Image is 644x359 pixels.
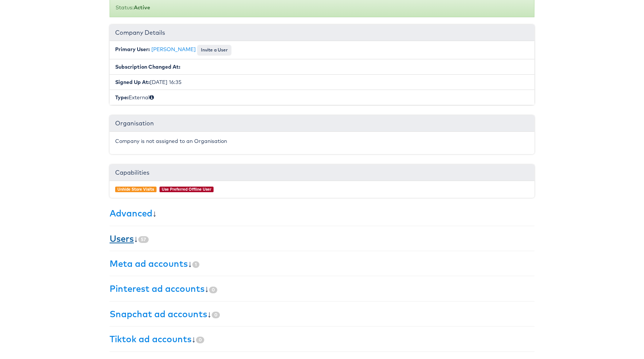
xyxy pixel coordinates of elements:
[115,94,129,101] b: Type:
[110,25,534,41] div: Company Details
[110,234,534,243] h3: ↓
[110,309,534,319] h3: ↓
[209,287,217,293] span: 0
[110,208,534,218] h3: ↓
[115,63,180,70] b: Subscription Changed At:
[110,283,205,294] a: Pinterest ad accounts
[151,46,196,53] a: [PERSON_NAME]
[110,308,207,319] a: Snapchat ad accounts
[110,165,534,181] div: Capabilities
[110,207,152,219] a: Advanced
[110,74,534,90] li: [DATE] 16:35
[110,115,534,132] div: Organisation
[162,187,211,192] a: Use Preferred Offline User
[110,284,534,293] h3: ↓
[110,258,188,269] a: Meta ad accounts
[138,236,149,243] span: 57
[115,79,150,85] b: Signed Up At:
[110,259,534,268] h3: ↓
[110,334,534,344] h3: ↓
[134,4,150,11] b: Active
[149,94,154,101] span: Internal (staff) or External (client)
[115,137,529,145] p: Company is not assigned to an Organisation
[212,312,220,318] span: 0
[110,90,534,105] li: External
[115,46,150,53] b: Primary User:
[110,233,134,244] a: Users
[196,337,204,343] span: 0
[197,45,231,55] button: Invite a User
[192,261,199,268] span: 1
[117,187,154,192] a: Unhide Store Visits
[110,333,192,344] a: Tiktok ad accounts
